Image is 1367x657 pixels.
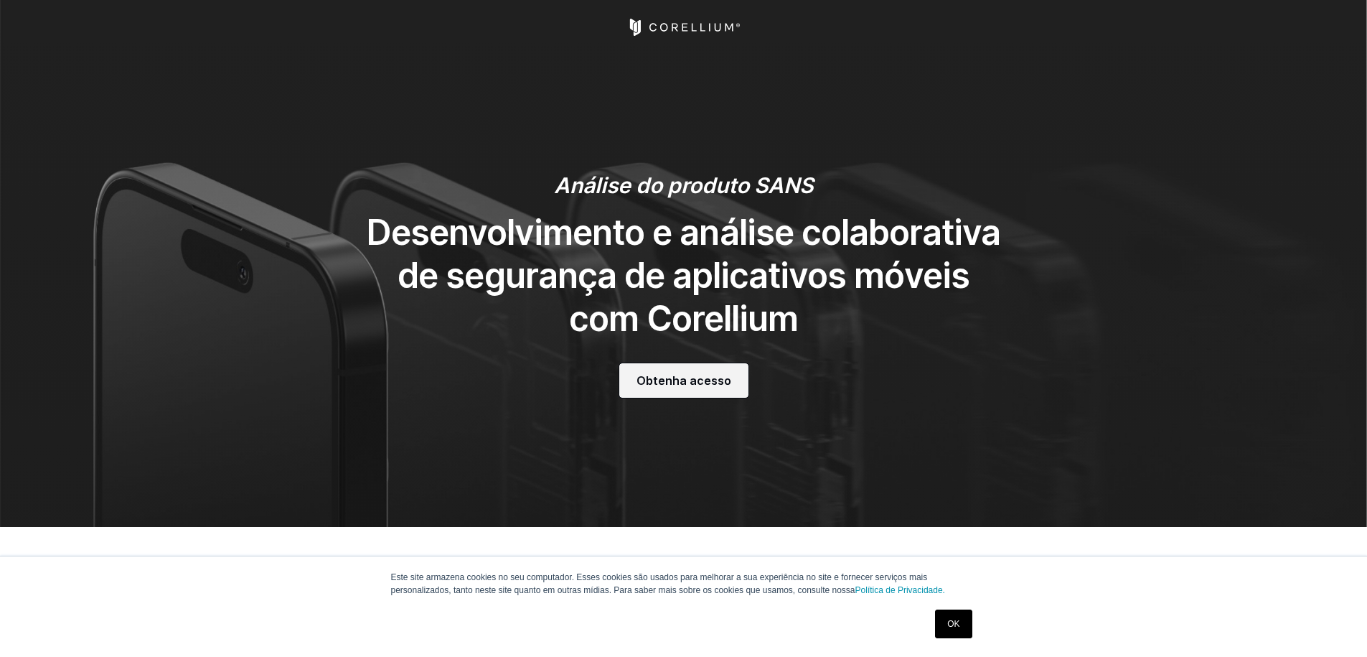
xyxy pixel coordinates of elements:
font: Desenvolvimento e análise colaborativa de segurança de aplicativos móveis com Corellium [367,211,1001,340]
a: Página inicial do Corellium [626,19,741,36]
a: OK [935,610,972,638]
font: Análise do produto SANS [554,172,813,198]
a: Política de Privacidade. [855,585,945,595]
font: OK [947,619,959,629]
font: Obtenha acesso [636,373,731,388]
a: Obtenha acesso [619,363,748,398]
font: Este site armazena cookies no seu computador. Esses cookies são usados ​​para melhorar a sua expe... [391,572,928,595]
